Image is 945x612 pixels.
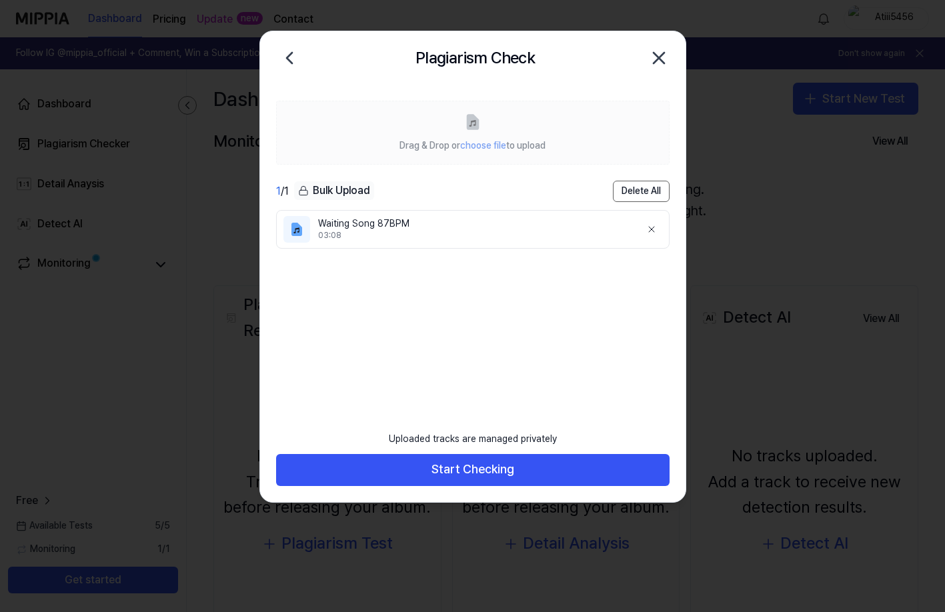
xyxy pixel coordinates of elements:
span: 1 [276,185,281,197]
h2: Plagiarism Check [415,45,535,71]
div: Waiting Song 87BPM [318,217,630,231]
span: Drag & Drop or to upload [399,140,546,151]
button: Bulk Upload [294,181,374,201]
div: / 1 [276,183,289,199]
div: Bulk Upload [294,181,374,200]
div: 03:08 [318,230,630,241]
div: Uploaded tracks are managed privately [381,425,565,454]
span: choose file [460,140,506,151]
button: Delete All [613,181,670,202]
button: Start Checking [276,454,670,486]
